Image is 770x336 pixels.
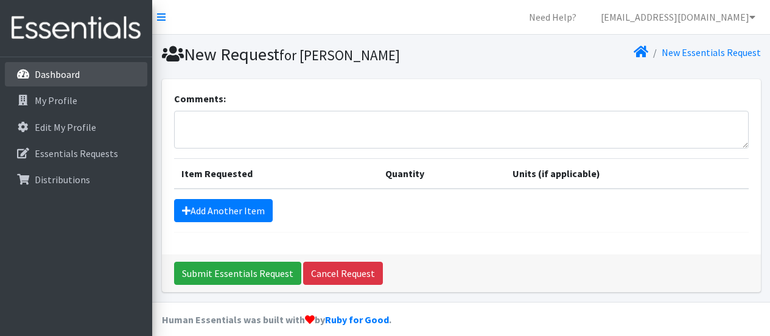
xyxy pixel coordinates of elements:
[519,5,586,29] a: Need Help?
[5,88,147,113] a: My Profile
[5,8,147,49] img: HumanEssentials
[162,313,391,326] strong: Human Essentials was built with by .
[35,68,80,80] p: Dashboard
[174,199,273,222] a: Add Another Item
[5,167,147,192] a: Distributions
[378,158,505,189] th: Quantity
[174,262,301,285] input: Submit Essentials Request
[35,94,77,107] p: My Profile
[5,62,147,86] a: Dashboard
[591,5,765,29] a: [EMAIL_ADDRESS][DOMAIN_NAME]
[325,313,389,326] a: Ruby for Good
[5,115,147,139] a: Edit My Profile
[662,46,761,58] a: New Essentials Request
[174,91,226,106] label: Comments:
[279,46,400,64] small: for [PERSON_NAME]
[35,147,118,159] p: Essentials Requests
[35,121,96,133] p: Edit My Profile
[162,44,457,65] h1: New Request
[35,173,90,186] p: Distributions
[174,158,378,189] th: Item Requested
[505,158,749,189] th: Units (if applicable)
[303,262,383,285] a: Cancel Request
[5,141,147,166] a: Essentials Requests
